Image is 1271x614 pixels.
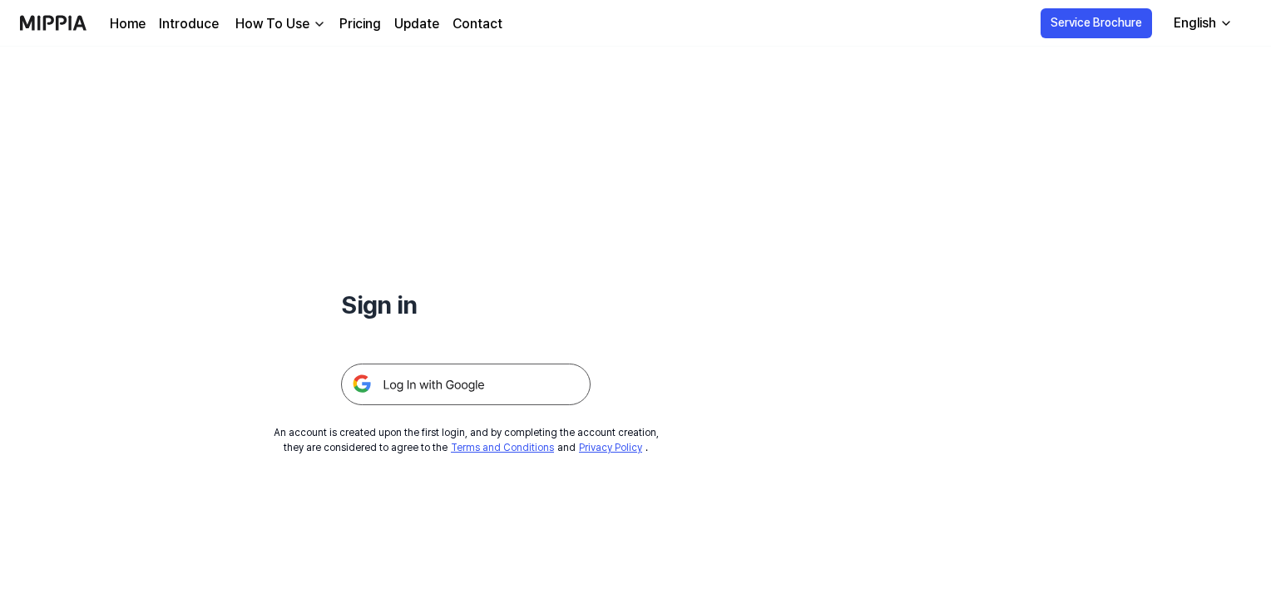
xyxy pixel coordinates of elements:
button: How To Use [232,14,326,34]
a: Pricing [339,14,381,34]
button: English [1160,7,1243,40]
div: An account is created upon the first login, and by completing the account creation, they are cons... [274,425,659,455]
img: 구글 로그인 버튼 [341,364,591,405]
button: Service Brochure [1041,8,1152,38]
a: Home [110,14,146,34]
div: English [1170,13,1219,33]
img: down [313,17,326,31]
a: Privacy Policy [579,442,642,453]
a: Contact [453,14,502,34]
h1: Sign in [341,286,591,324]
div: How To Use [232,14,313,34]
a: Terms and Conditions [451,442,554,453]
a: Introduce [159,14,219,34]
a: Update [394,14,439,34]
